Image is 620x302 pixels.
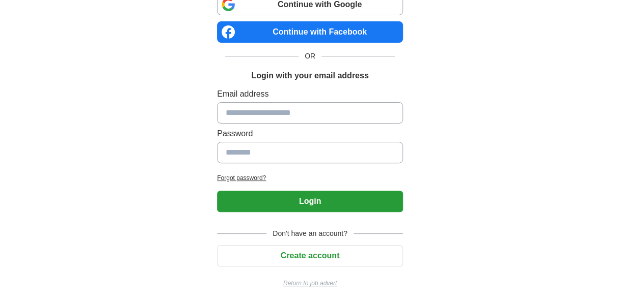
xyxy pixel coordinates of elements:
[266,228,354,239] span: Don't have an account?
[217,191,403,212] button: Login
[217,21,403,43] a: Continue with Facebook
[217,128,403,140] label: Password
[217,88,403,100] label: Email address
[217,245,403,266] button: Create account
[217,279,403,288] a: Return to job advert
[251,70,368,82] h1: Login with your email address
[217,173,403,183] a: Forgot password?
[217,251,403,260] a: Create account
[299,51,321,62] span: OR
